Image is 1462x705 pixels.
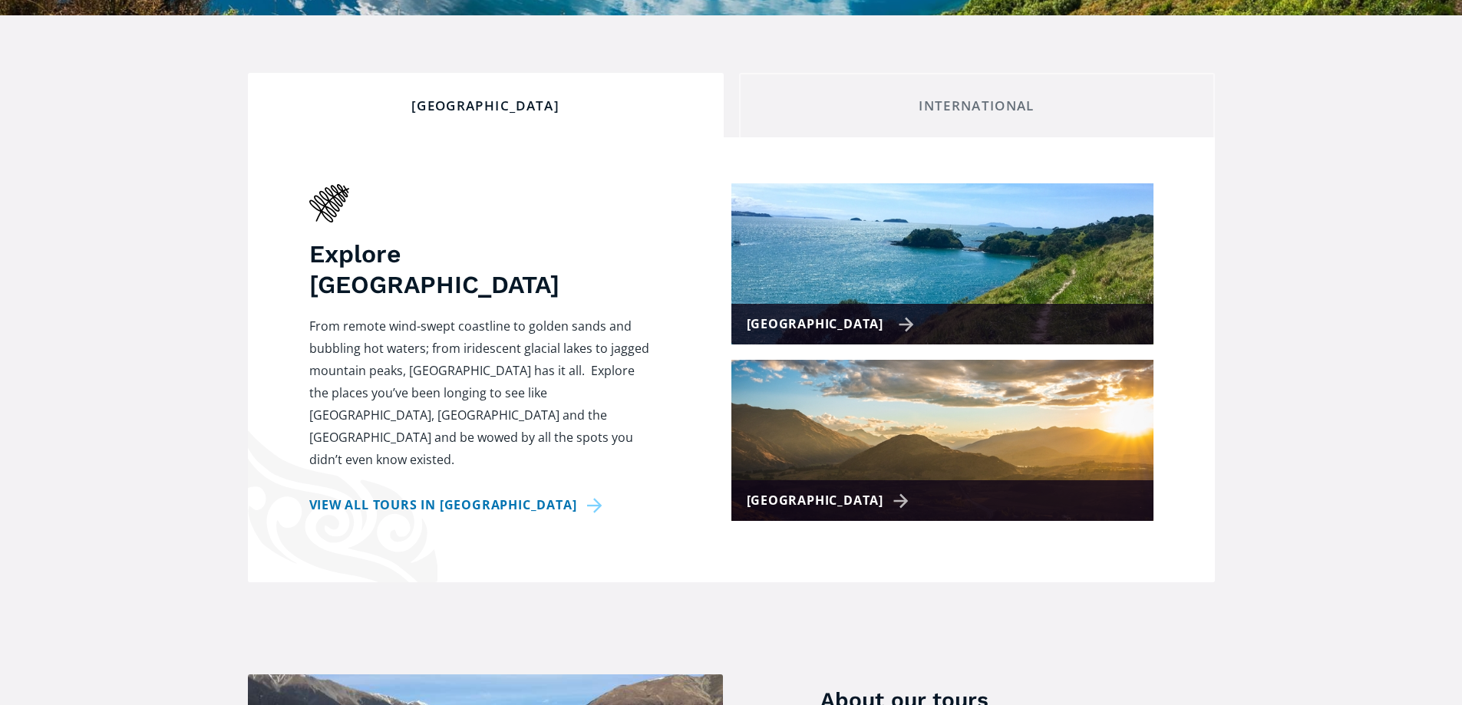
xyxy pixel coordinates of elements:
[309,239,655,300] h3: Explore [GEOGRAPHIC_DATA]
[747,313,915,335] div: [GEOGRAPHIC_DATA]
[731,360,1153,521] a: [GEOGRAPHIC_DATA]
[747,489,915,512] div: [GEOGRAPHIC_DATA]
[309,315,655,471] p: From remote wind-swept coastline to golden sands and bubbling hot waters; from iridescent glacial...
[261,97,711,114] div: [GEOGRAPHIC_DATA]
[731,183,1153,344] a: [GEOGRAPHIC_DATA]
[309,494,608,516] a: View all tours in [GEOGRAPHIC_DATA]
[752,97,1202,114] div: International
